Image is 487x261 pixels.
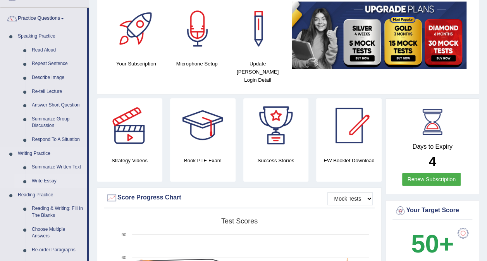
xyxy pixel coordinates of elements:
[316,156,382,165] h4: EW Booklet Download
[122,255,126,260] text: 60
[28,57,87,71] a: Repeat Sentence
[411,230,454,258] b: 50+
[0,8,87,27] a: Practice Questions
[28,112,87,133] a: Summarize Group Discussion
[14,29,87,43] a: Speaking Practice
[170,156,236,165] h4: Book PTE Exam
[28,85,87,99] a: Re-tell Lecture
[28,223,87,243] a: Choose Multiple Answers
[28,160,87,174] a: Summarize Written Text
[28,133,87,147] a: Respond To A Situation
[97,156,162,165] h4: Strategy Videos
[28,202,87,222] a: Reading & Writing: Fill In The Blanks
[243,156,309,165] h4: Success Stories
[106,192,373,204] div: Score Progress Chart
[402,173,461,186] a: Renew Subscription
[28,71,87,85] a: Describe Image
[170,60,224,68] h4: Microphone Setup
[394,205,470,216] div: Your Target Score
[28,98,87,112] a: Answer Short Question
[292,2,466,69] img: small5.jpg
[221,217,258,225] tspan: Test scores
[14,188,87,202] a: Reading Practice
[122,232,126,237] text: 90
[231,60,284,84] h4: Update [PERSON_NAME] Login Detail
[14,147,87,161] a: Writing Practice
[28,243,87,257] a: Re-order Paragraphs
[394,143,470,150] h4: Days to Expiry
[428,154,436,169] b: 4
[28,43,87,57] a: Read Aloud
[110,60,163,68] h4: Your Subscription
[28,174,87,188] a: Write Essay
